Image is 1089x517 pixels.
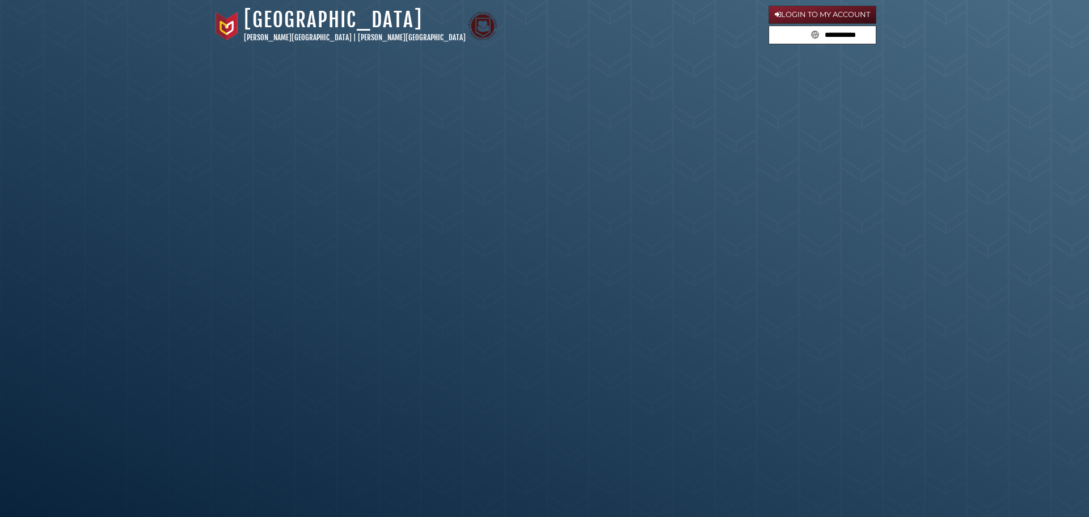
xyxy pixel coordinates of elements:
img: Calvin University [213,12,241,40]
a: Login to My Account [769,6,876,24]
span: | [353,33,356,42]
img: Calvin Theological Seminary [468,12,497,40]
a: [PERSON_NAME][GEOGRAPHIC_DATA] [244,33,352,42]
button: Search [808,26,822,41]
a: [GEOGRAPHIC_DATA] [244,7,423,32]
a: [PERSON_NAME][GEOGRAPHIC_DATA] [358,33,466,42]
form: Search library guides, policies, and FAQs. [769,26,876,45]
